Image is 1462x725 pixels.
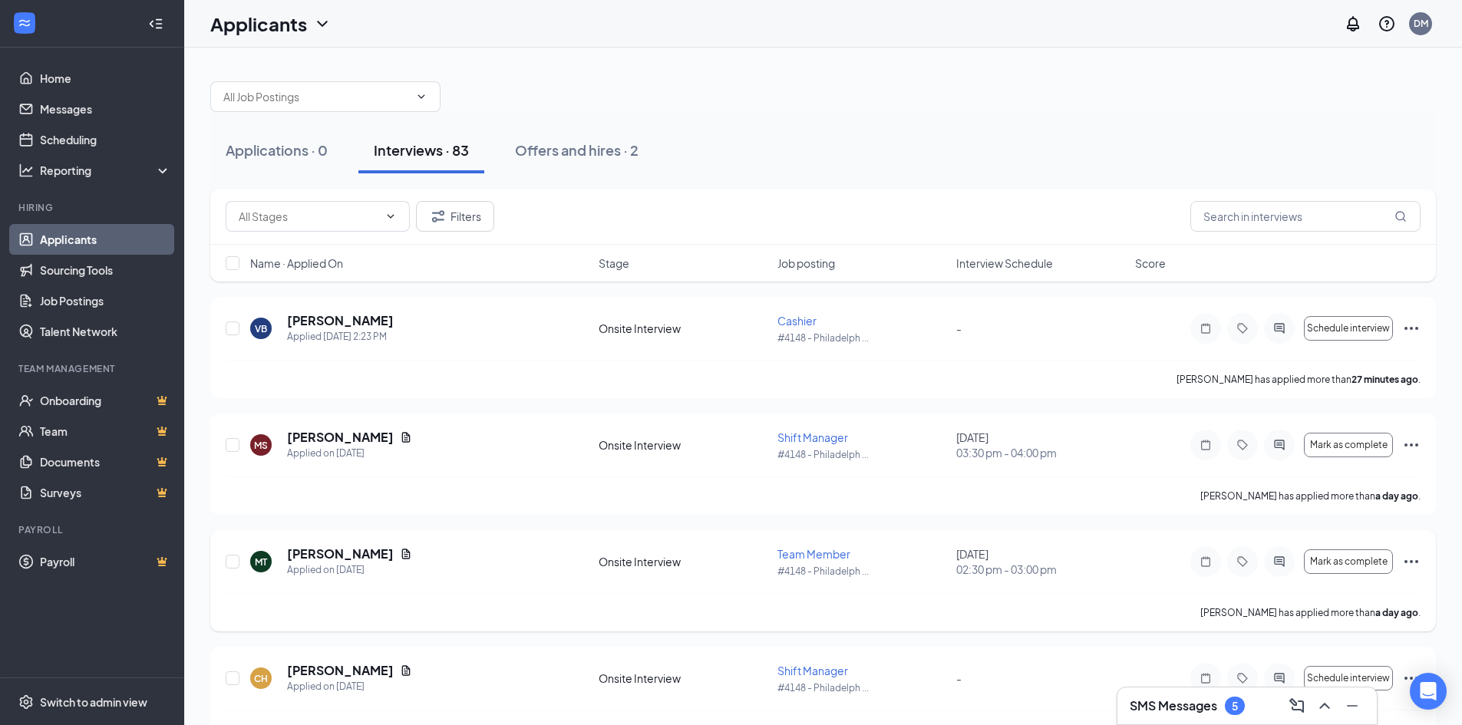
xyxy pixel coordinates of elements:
[1343,697,1361,715] svg: Minimize
[1304,433,1393,457] button: Mark as complete
[1233,555,1252,568] svg: Tag
[40,477,171,508] a: SurveysCrown
[400,548,412,560] svg: Document
[599,554,768,569] div: Onsite Interview
[287,446,412,461] div: Applied on [DATE]
[40,285,171,316] a: Job Postings
[250,255,343,271] span: Name · Applied On
[515,140,639,160] div: Offers and hires · 2
[1394,210,1407,222] svg: MagnifyingGlass
[1402,669,1421,687] svg: Ellipses
[956,546,1126,577] div: [DATE]
[1304,316,1393,341] button: Schedule interview
[1270,322,1289,334] svg: ActiveChat
[1304,666,1393,690] button: Schedule interview
[40,316,171,347] a: Talent Network
[1310,556,1388,567] span: Mark as complete
[1233,322,1252,334] svg: Tag
[599,321,768,336] div: Onsite Interview
[1344,15,1362,33] svg: Notifications
[223,88,409,105] input: All Job Postings
[1375,490,1418,502] b: a day ago
[18,163,34,178] svg: Analysis
[1135,255,1166,271] span: Score
[777,565,947,578] p: #4148 - Philadelph ...
[956,445,1126,460] span: 03:30 pm - 04:00 pm
[1414,17,1428,30] div: DM
[18,694,34,710] svg: Settings
[148,16,163,31] svg: Collapse
[599,437,768,453] div: Onsite Interview
[287,429,394,446] h5: [PERSON_NAME]
[1285,694,1309,718] button: ComposeMessage
[1270,555,1289,568] svg: ActiveChat
[1288,697,1306,715] svg: ComposeMessage
[429,207,447,226] svg: Filter
[1402,552,1421,571] svg: Ellipses
[1270,439,1289,451] svg: ActiveChat
[1340,694,1365,718] button: Minimize
[777,314,817,328] span: Cashier
[1177,373,1421,386] p: [PERSON_NAME] has applied more than .
[40,546,171,577] a: PayrollCrown
[1402,319,1421,338] svg: Ellipses
[599,255,629,271] span: Stage
[1196,672,1215,684] svg: Note
[777,664,848,677] span: Shift Manager
[416,201,494,232] button: Filter Filters
[287,312,394,329] h5: [PERSON_NAME]
[1200,606,1421,619] p: [PERSON_NAME] has applied more than .
[287,562,412,578] div: Applied on [DATE]
[40,163,172,178] div: Reporting
[1270,672,1289,684] svg: ActiveChat
[777,331,947,344] p: #4148 - Philadelph ...
[956,321,962,335] span: -
[254,439,268,452] div: MS
[777,255,835,271] span: Job posting
[1312,694,1337,718] button: ChevronUp
[1402,436,1421,454] svg: Ellipses
[384,210,397,222] svg: ChevronDown
[777,448,947,461] p: #4148 - Philadelph ...
[254,672,268,685] div: CH
[40,416,171,447] a: TeamCrown
[400,664,412,677] svg: Document
[255,322,267,335] div: VB
[40,385,171,416] a: OnboardingCrown
[1378,15,1396,33] svg: QuestionInfo
[18,523,168,536] div: Payroll
[40,224,171,255] a: Applicants
[226,140,328,160] div: Applications · 0
[255,555,267,568] div: MT
[287,545,394,562] h5: [PERSON_NAME]
[1307,673,1390,684] span: Schedule interview
[40,124,171,155] a: Scheduling
[1375,607,1418,618] b: a day ago
[1200,489,1421,503] p: [PERSON_NAME] has applied more than .
[1196,439,1215,451] svg: Note
[40,94,171,124] a: Messages
[956,255,1053,271] span: Interview Schedule
[1232,700,1238,713] div: 5
[210,11,307,37] h1: Applicants
[40,63,171,94] a: Home
[1410,673,1447,710] div: Open Intercom Messenger
[1190,201,1421,232] input: Search in interviews
[18,362,168,375] div: Team Management
[1233,439,1252,451] svg: Tag
[1196,555,1215,568] svg: Note
[18,201,168,214] div: Hiring
[1315,697,1334,715] svg: ChevronUp
[1307,323,1390,334] span: Schedule interview
[400,431,412,443] svg: Document
[287,329,394,344] div: Applied [DATE] 2:23 PM
[40,255,171,285] a: Sourcing Tools
[956,671,962,685] span: -
[239,208,378,225] input: All Stages
[374,140,469,160] div: Interviews · 83
[287,662,394,679] h5: [PERSON_NAME]
[956,562,1126,577] span: 02:30 pm - 03:00 pm
[1304,549,1393,574] button: Mark as complete
[777,430,848,444] span: Shift Manager
[40,694,147,710] div: Switch to admin view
